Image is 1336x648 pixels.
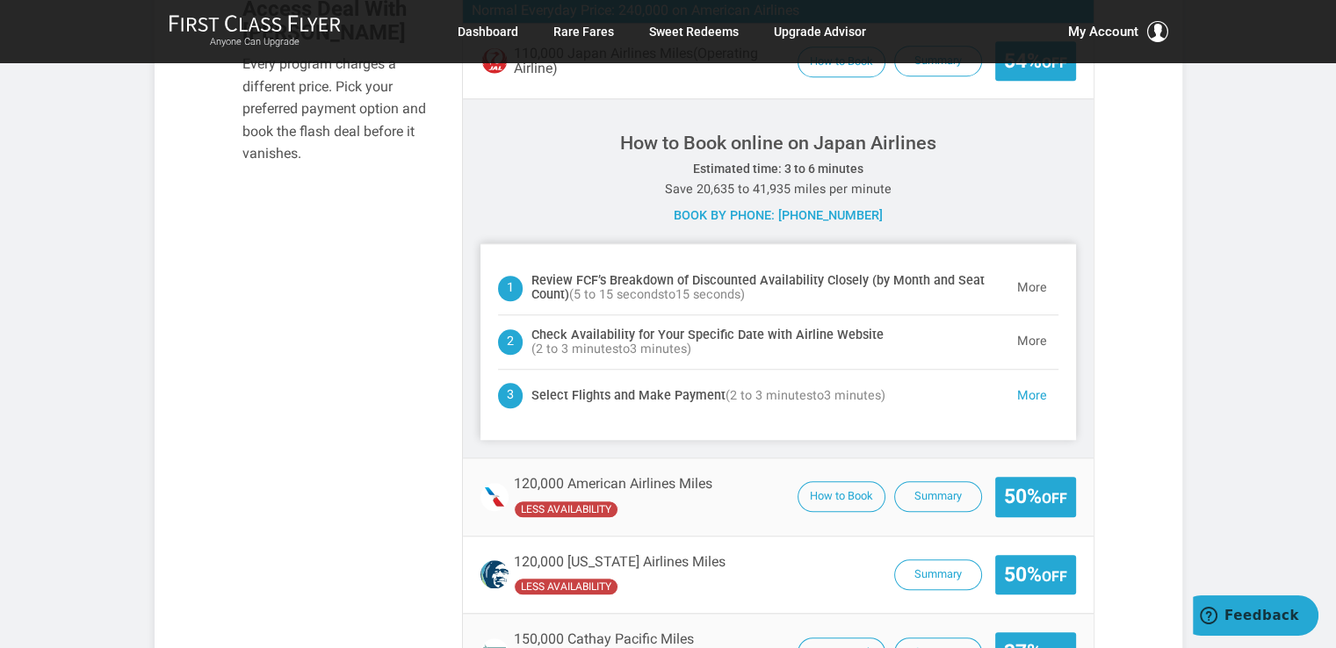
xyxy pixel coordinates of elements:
span: 150,000 Cathay Pacific Miles [514,631,694,647]
button: My Account [1068,21,1168,42]
div: Every program charges a different price. Pick your preferred payment option and book the flash de... [242,53,436,165]
span: American Airlines has undefined availability seats availability compared to the operating carrier. [514,500,618,518]
span: ( ) [726,389,885,403]
a: Rare Fares [553,16,614,47]
span: 120,000 [US_STATE] Airlines Miles [514,554,726,570]
a: Upgrade Advisor [774,16,866,47]
span: 15 seconds [675,287,740,302]
span: My Account [1068,21,1138,42]
small: Save 20,635 to 41,935 miles per minute [665,182,892,197]
span: 2 to 3 minutes [730,388,812,403]
h4: Review FCF’s Breakdown of Discounted Availability Closely (by Month and Seat Count) [531,274,1005,302]
small: Off [1042,490,1067,507]
h4: Select Flights and Make Payment [531,389,885,403]
a: Dashboard [458,16,518,47]
button: More [1006,378,1058,414]
span: 50% [1004,564,1067,586]
span: 3 minutes [824,388,881,403]
button: Summary [894,559,982,590]
a: First Class FlyerAnyone Can Upgrade [169,14,341,49]
span: ( ) [569,288,745,302]
span: to [664,287,675,302]
small: Off [1042,54,1067,71]
span: ( ) [531,342,691,356]
a: Sweet Redeems [649,16,739,47]
small: Off [1042,568,1067,585]
img: First Class Flyer [169,14,341,32]
div: Book by phone: [PHONE_NUMBER] [480,205,1076,226]
button: More [1006,270,1058,306]
span: to [812,388,824,403]
button: Summary [894,481,982,512]
small: Anyone Can Upgrade [169,36,341,48]
span: Alaska Airlines has undefined availability seats availability compared to the operating carrier. [514,578,618,595]
span: 50% [1004,486,1067,508]
span: 3 minutes [630,342,687,356]
h4: Check Availability for Your Specific Date with Airline Website [531,328,1005,356]
span: 2 to 3 minutes [536,342,618,356]
button: More [1006,324,1058,359]
span: 110,000 Japan Airlines Miles [514,46,789,76]
iframe: Opens a widget where you can find more information [1193,595,1318,639]
h3: How to Book online on Japan Airlines [480,133,1076,154]
button: How to Book [798,481,885,512]
span: to [618,342,630,356]
span: 54% [1004,50,1067,72]
h5: Estimated time: 3 to 6 minutes [480,162,1076,176]
span: 120,000 American Airlines Miles [514,476,712,492]
span: 5 to 15 seconds [574,287,664,302]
